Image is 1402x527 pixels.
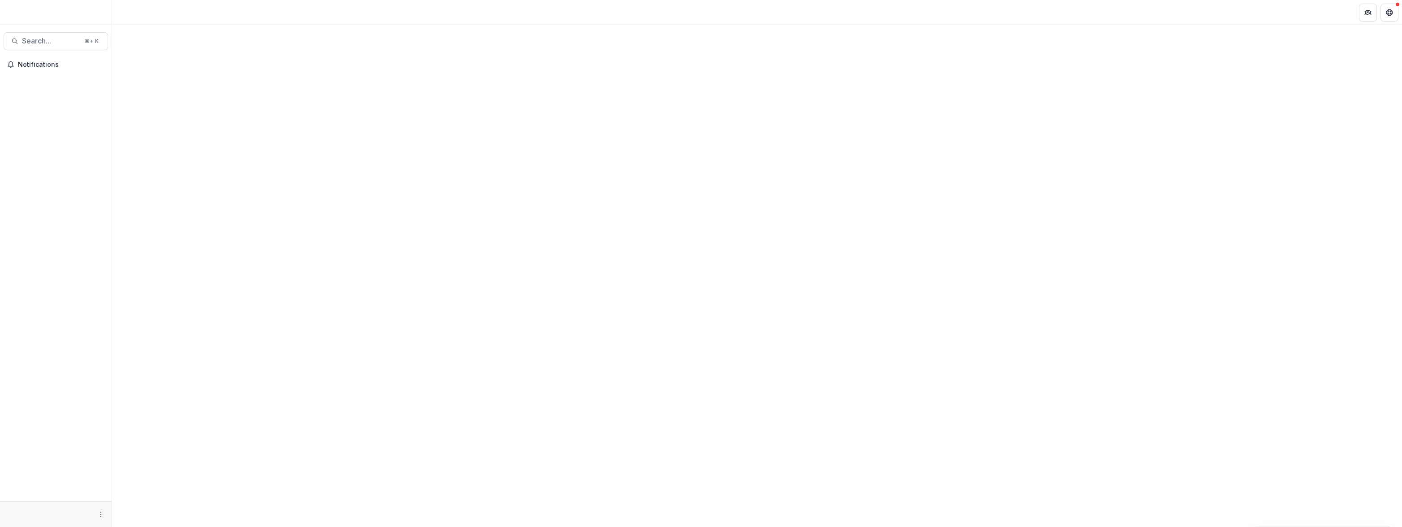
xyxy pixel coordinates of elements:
[4,32,108,50] button: Search...
[1380,4,1398,22] button: Get Help
[18,61,104,69] span: Notifications
[22,37,79,45] span: Search...
[4,57,108,72] button: Notifications
[82,36,100,46] div: ⌘ + K
[116,6,154,19] nav: breadcrumb
[1359,4,1377,22] button: Partners
[95,509,106,520] button: More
